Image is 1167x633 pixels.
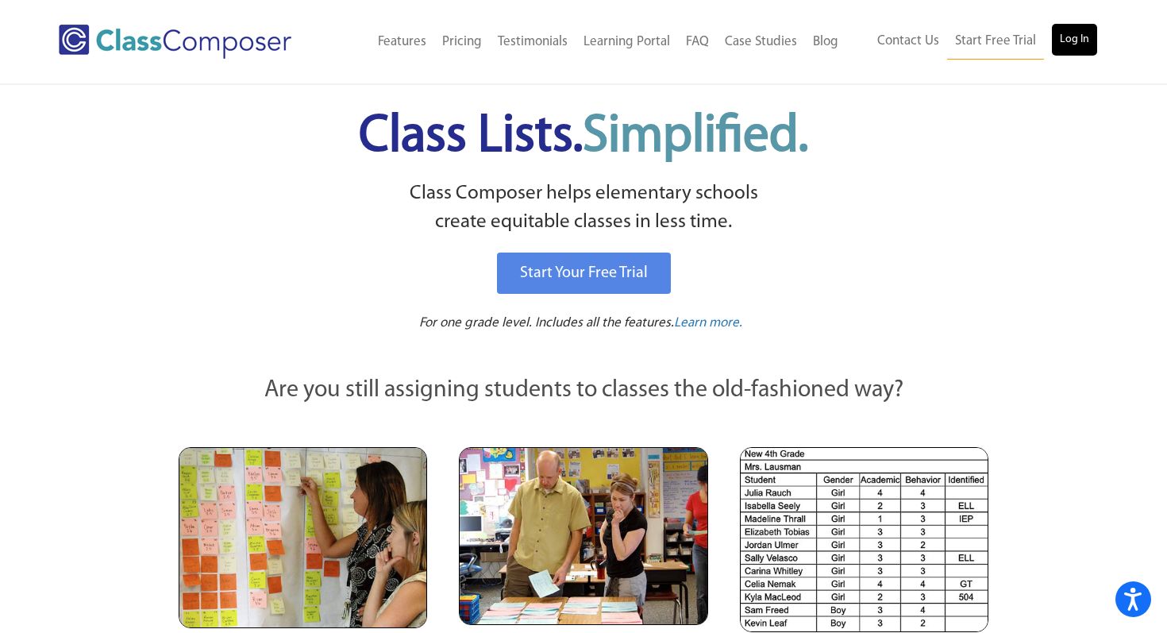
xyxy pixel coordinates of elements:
a: Blog [805,25,846,60]
span: Simplified. [583,111,808,163]
span: Start Your Free Trial [520,265,648,281]
img: Class Composer [59,25,291,59]
nav: Header Menu [846,24,1097,60]
a: Contact Us [869,24,947,59]
a: Learning Portal [576,25,678,60]
nav: Header Menu [333,25,846,60]
a: Testimonials [490,25,576,60]
span: For one grade level. Includes all the features. [419,316,674,330]
a: Learn more. [674,314,742,334]
p: Class Composer helps elementary schools create equitable classes in less time. [176,179,991,237]
a: Case Studies [717,25,805,60]
img: Blue and Pink Paper Cards [459,447,707,624]
p: Are you still assigning students to classes the old-fashioned way? [179,373,988,408]
a: Features [370,25,434,60]
img: Teachers Looking at Sticky Notes [179,447,427,628]
span: Learn more. [674,316,742,330]
a: Pricing [434,25,490,60]
img: Spreadsheets [740,447,988,632]
a: FAQ [678,25,717,60]
a: Start Free Trial [947,24,1044,60]
a: Log In [1052,24,1097,56]
a: Start Your Free Trial [497,253,671,294]
span: Class Lists. [359,111,808,163]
